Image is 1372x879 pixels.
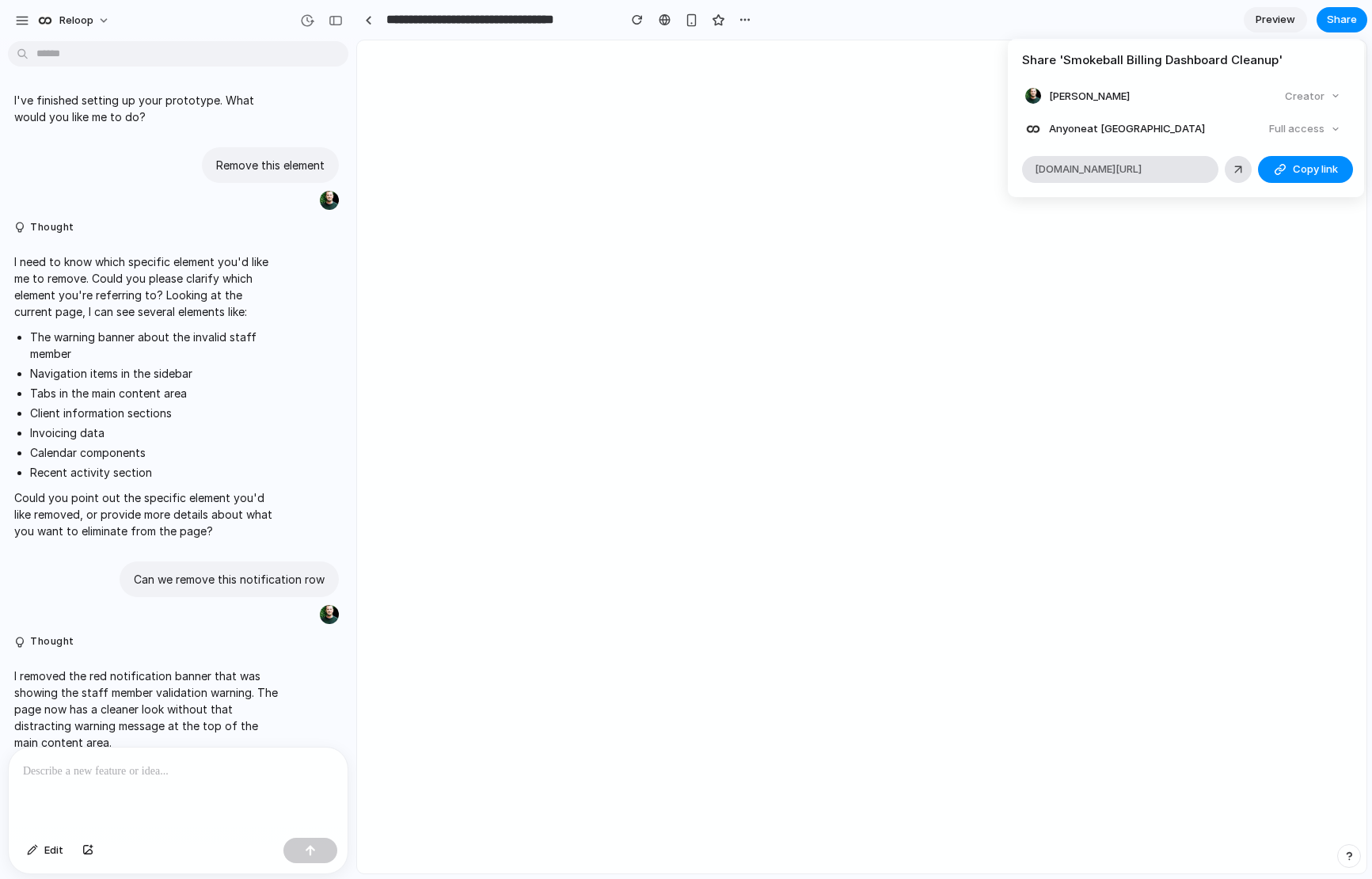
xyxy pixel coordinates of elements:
[1293,162,1338,177] span: Copy link
[1258,156,1353,183] button: Copy link
[1022,156,1218,183] div: [DOMAIN_NAME][URL]
[1035,162,1142,177] span: [DOMAIN_NAME][URL]
[1022,51,1350,70] h4: Share ' Smokeball Billing Dashboard Cleanup '
[1049,121,1205,137] span: Anyone at [GEOGRAPHIC_DATA]
[1049,89,1130,105] span: [PERSON_NAME]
